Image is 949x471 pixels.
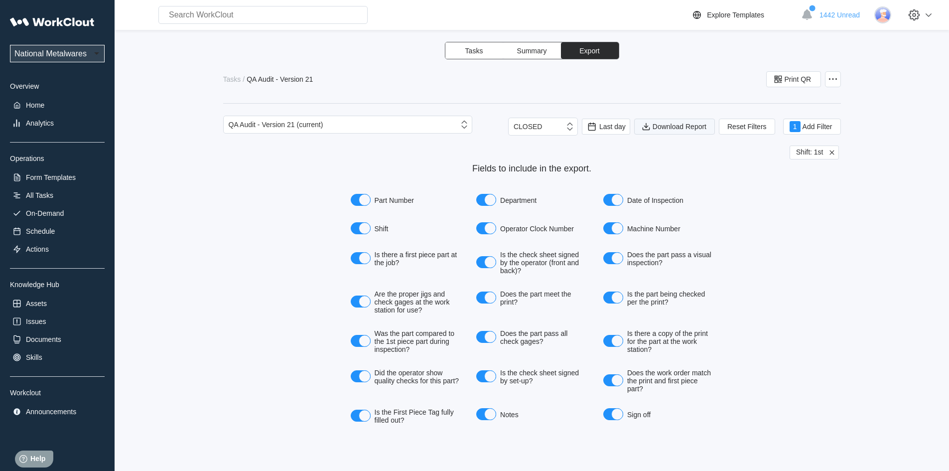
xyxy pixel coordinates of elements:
div: Analytics [26,119,54,127]
div: Issues [26,317,46,325]
button: Does the part pass all check gages? [476,331,496,343]
label: Is the part being checked per the print? [598,286,719,310]
div: Schedule [26,227,55,235]
div: CLOSED [514,123,542,131]
button: Is the check sheet signed by set-up? [476,370,496,382]
button: Department [476,194,496,206]
button: Part Number [351,194,371,206]
label: Notes [471,404,593,425]
label: Machine Number [598,218,719,239]
button: Print QR [766,71,821,87]
label: Is there a first piece part at the job? [345,247,466,271]
button: Was the part compared to the 1st piece part during inspection? [351,335,371,347]
button: Tasks [445,42,503,59]
label: Does the part pass all check gages? [471,325,593,349]
span: Last day [599,123,626,131]
button: 1Add Filter [783,119,841,135]
button: Is the First Piece Tag fully filled out? [351,410,371,422]
label: Sign off [598,404,719,425]
button: Operator Clock Number [476,222,496,234]
div: All Tasks [26,191,53,199]
button: Notes [476,408,496,420]
label: Does the part meet the print? [471,286,593,310]
div: Home [26,101,44,109]
label: Is the check sheet signed by the operator (front and back)? [471,247,593,279]
a: Tasks [223,75,243,83]
button: Does the part pass a visual inspection? [603,252,623,264]
div: Fields to include in the export. [345,163,719,174]
a: Announcements [10,405,105,419]
div: Documents [26,335,61,343]
div: On-Demand [26,209,64,217]
button: Summary [503,42,561,59]
a: All Tasks [10,188,105,202]
a: Actions [10,242,105,256]
label: Operator Clock Number [471,218,593,239]
div: Operations [10,155,105,162]
span: Print QR [785,76,812,83]
label: Is the check sheet signed by set-up? [471,365,593,389]
label: Date of Inspection [598,190,719,211]
div: Explore Templates [707,11,764,19]
a: Explore Templates [691,9,796,21]
img: user-3.png [874,6,891,23]
div: QA Audit - Version 21 (current) [229,121,323,129]
a: Analytics [10,116,105,130]
span: 1442 Unread [819,11,860,19]
label: Department [471,190,593,211]
label: Does the work order match the print and first piece part? [598,365,719,397]
a: On-Demand [10,206,105,220]
span: Download Report [653,123,706,130]
a: Assets [10,297,105,311]
button: Is there a first piece part at the job? [351,252,371,264]
button: Did the operator show quality checks for this part? [351,370,371,382]
button: Download Report [634,119,715,135]
a: Home [10,98,105,112]
a: Skills [10,350,105,364]
button: Are the proper jigs and check gages at the work station for use? [351,296,371,308]
a: Schedule [10,224,105,238]
div: Workclout [10,389,105,397]
button: Reset Filters [719,119,775,135]
button: Date of Inspection [603,194,623,206]
div: Skills [26,353,42,361]
div: Overview [10,82,105,90]
span: Shift: 1st [796,148,823,157]
div: Assets [26,300,47,308]
a: Issues [10,314,105,328]
button: Is the part being checked per the print? [603,292,623,304]
div: Actions [26,245,49,253]
a: Documents [10,332,105,346]
a: Form Templates [10,170,105,184]
span: Reset Filters [727,123,767,130]
div: Knowledge Hub [10,281,105,289]
span: Summary [517,47,547,54]
label: Did the operator show quality checks for this part? [345,365,466,389]
label: Was the part compared to the 1st piece part during inspection? [345,325,466,357]
div: / [243,75,245,83]
input: Search WorkClout [158,6,368,24]
button: Is there a copy of the print for the part at the work station? [603,335,623,347]
div: QA Audit - Version 21 [247,75,313,83]
button: Is the check sheet signed by the operator (front and back)? [476,256,496,268]
label: Shift [345,218,466,239]
label: Is the First Piece Tag fully filled out? [345,404,466,428]
label: Part Number [345,190,466,211]
div: Tasks [223,75,241,83]
div: Announcements [26,408,76,416]
div: 1 [790,121,801,132]
span: Export [579,47,599,54]
button: Does the work order match the print and first piece part? [603,374,623,386]
button: Machine Number [603,222,623,234]
button: Export [561,42,619,59]
button: Does the part meet the print? [476,292,496,304]
span: Add Filter [803,123,832,130]
div: Form Templates [26,173,76,181]
label: Are the proper jigs and check gages at the work station for use? [345,286,466,318]
label: Does the part pass a visual inspection? [598,247,719,271]
button: Sign off [603,408,623,420]
button: Shift [351,222,371,234]
label: Is there a copy of the print for the part at the work station? [598,325,719,357]
span: Tasks [465,47,483,54]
